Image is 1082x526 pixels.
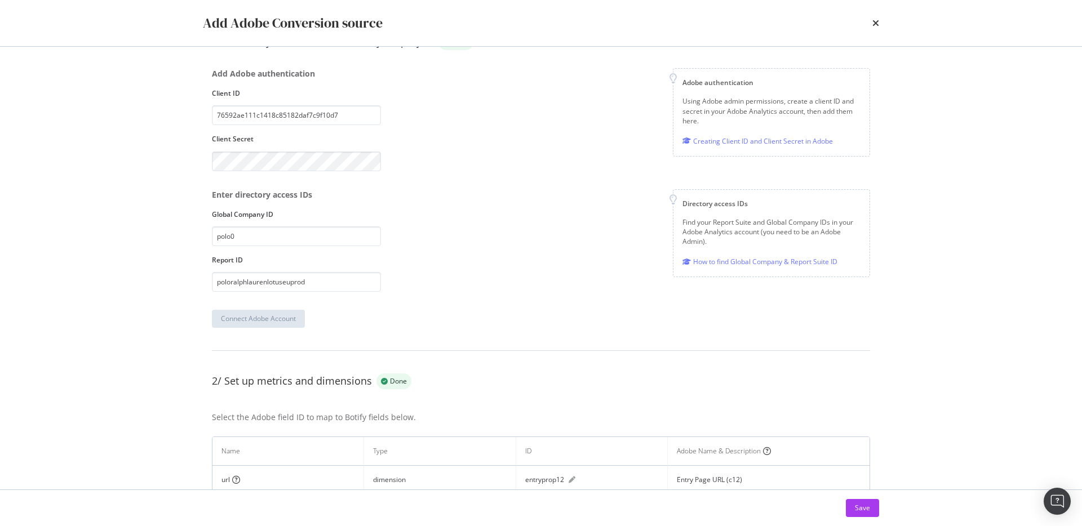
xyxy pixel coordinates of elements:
div: Find your Report Suite and Global Company IDs in your Adobe Analytics account (you need to be an ... [682,217,861,246]
label: Global Company ID [212,209,381,219]
th: Name [212,437,364,466]
div: Select the Adobe field ID to map to Botify fields below. [212,412,870,423]
div: 2/ Set up metrics and dimensions [212,374,372,389]
button: Save [846,499,879,517]
button: Connect Adobe Account [212,310,305,328]
th: Type [364,437,516,466]
div: Save [855,503,870,512]
i: circle-question [232,476,240,484]
div: Directory access IDs [682,199,861,208]
div: Adobe authentication [682,78,861,87]
div: times [872,14,879,33]
label: Client Secret [212,134,381,144]
div: Entry Page URL (c12) [677,475,742,485]
span: Done [390,378,407,385]
a: Creating Client ID and Client Secret in Adobe [682,135,833,147]
div: Add Adobe Conversion source [203,14,383,33]
div: Open Intercom Messenger [1044,488,1071,515]
div: pen [569,476,575,483]
div: Add Adobe authentication [212,68,381,79]
td: dimension [364,466,516,494]
label: Client ID [212,88,381,98]
div: success label [376,373,411,389]
div: Adobe Name & Description [677,446,861,456]
div: url [221,475,230,485]
a: How to find Global Company & Report Suite ID [682,256,837,268]
div: Using Adobe admin permissions, create a client ID and secret in your Adobe Analytics account, the... [682,96,861,125]
th: ID [516,437,668,466]
div: Connect Adobe Account [221,314,296,323]
div: Enter directory access IDs [212,189,381,200]
label: Report ID [212,255,381,265]
i: circle-question [763,447,771,455]
div: entryprop12 [525,475,564,485]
